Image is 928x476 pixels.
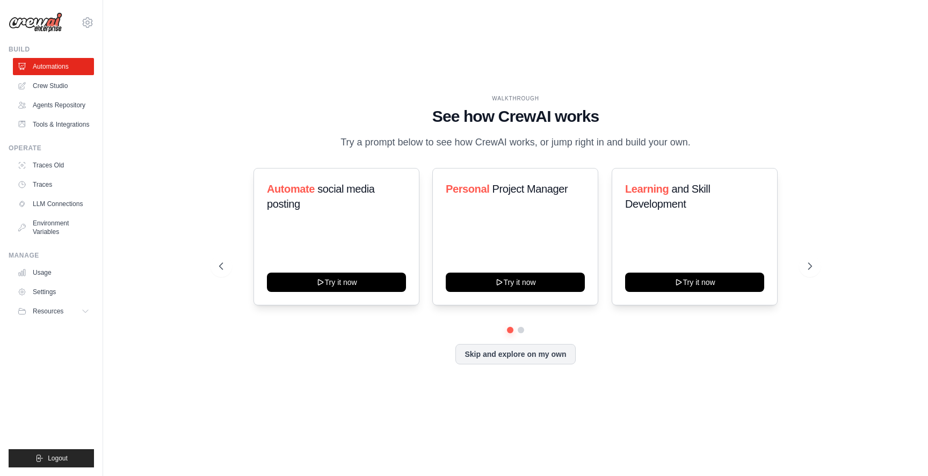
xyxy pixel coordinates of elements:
button: Skip and explore on my own [455,344,575,364]
button: Try it now [625,273,764,292]
h1: See how CrewAI works [219,107,812,126]
span: social media posting [267,183,375,210]
span: Learning [625,183,669,195]
a: LLM Connections [13,195,94,213]
a: Environment Variables [13,215,94,240]
button: Logout [9,449,94,467]
img: Logo [9,12,62,33]
button: Resources [13,303,94,320]
span: Logout [48,454,68,463]
button: Try it now [446,273,585,292]
a: Traces Old [13,157,94,174]
a: Usage [13,264,94,281]
a: Automations [13,58,94,75]
a: Agents Repository [13,97,94,114]
p: Try a prompt below to see how CrewAI works, or jump right in and build your own. [335,135,696,150]
div: Manage [9,251,94,260]
a: Traces [13,176,94,193]
div: Build [9,45,94,54]
div: Operate [9,144,94,152]
span: and Skill Development [625,183,710,210]
span: Personal [446,183,489,195]
button: Try it now [267,273,406,292]
span: Resources [33,307,63,316]
a: Crew Studio [13,77,94,94]
a: Tools & Integrations [13,116,94,133]
span: Automate [267,183,315,195]
div: WALKTHROUGH [219,94,812,102]
span: Project Manager [492,183,568,195]
a: Settings [13,283,94,301]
